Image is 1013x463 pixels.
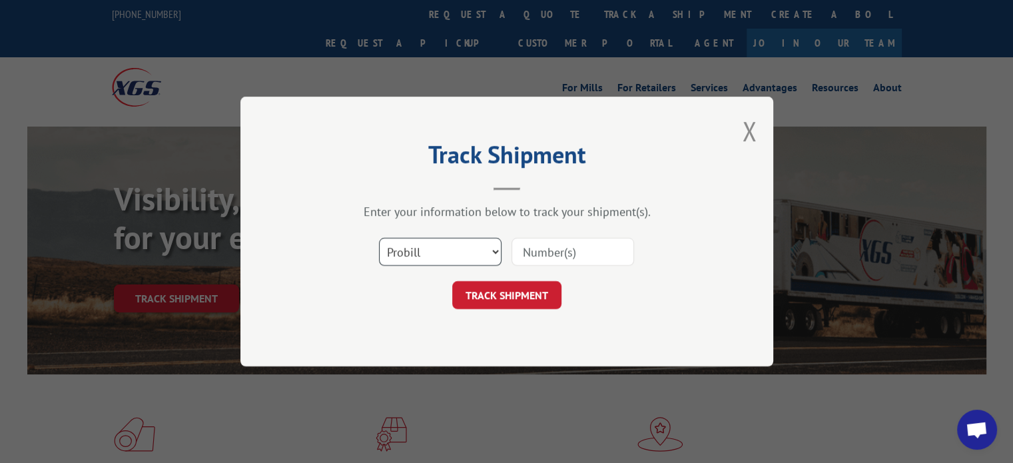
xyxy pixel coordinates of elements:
[742,113,757,149] button: Close modal
[307,204,707,219] div: Enter your information below to track your shipment(s).
[511,238,634,266] input: Number(s)
[452,281,561,309] button: TRACK SHIPMENT
[957,410,997,450] div: Open chat
[307,145,707,171] h2: Track Shipment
